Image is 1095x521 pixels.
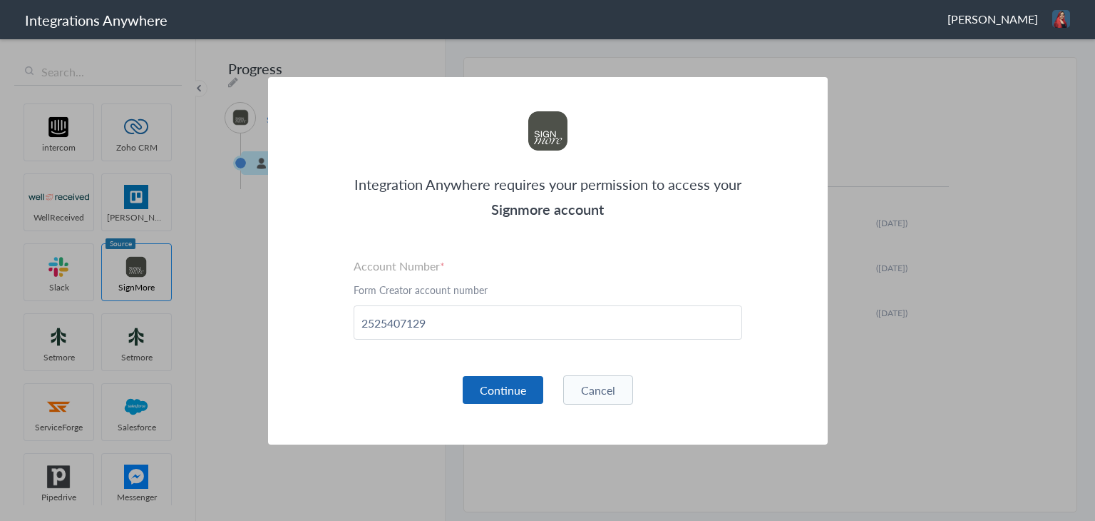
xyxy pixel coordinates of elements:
[354,283,742,297] p: Form Creator account number
[463,376,543,404] button: Continue
[525,108,571,154] img: signmore-logo.png
[354,197,742,222] h3: Signmore account
[947,11,1038,27] span: [PERSON_NAME]
[25,10,168,30] h1: Integrations Anywhere
[563,375,633,405] button: Cancel
[354,258,742,274] label: Account Number
[354,172,742,197] p: Integration Anywhere requires your permission to access your
[1052,10,1070,28] img: profilepic.png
